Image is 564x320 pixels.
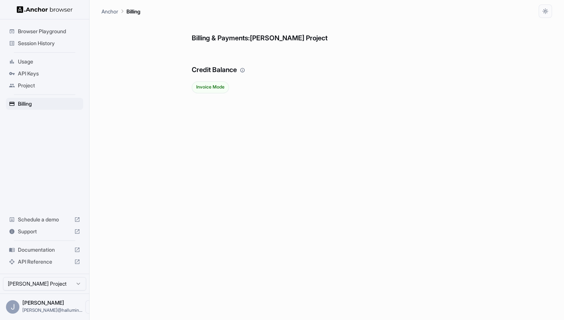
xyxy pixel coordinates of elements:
[18,28,80,35] span: Browser Playground
[18,246,71,254] span: Documentation
[240,68,245,73] svg: Your credit balance will be consumed as you use the API. Visit the usage page to view a breakdown...
[6,98,83,110] div: Billing
[6,80,83,91] div: Project
[18,58,80,65] span: Usage
[6,68,83,80] div: API Keys
[6,300,19,314] div: J
[192,18,462,44] h6: Billing & Payments: [PERSON_NAME] Project
[6,37,83,49] div: Session History
[126,7,140,15] p: Billing
[6,25,83,37] div: Browser Playground
[17,6,73,13] img: Anchor Logo
[6,214,83,226] div: Schedule a demo
[22,307,82,313] span: jerry@halluminate.ai
[6,226,83,237] div: Support
[6,244,83,256] div: Documentation
[18,216,71,223] span: Schedule a demo
[101,7,140,15] nav: breadcrumb
[18,258,71,265] span: API Reference
[18,40,80,47] span: Session History
[18,228,71,235] span: Support
[6,56,83,68] div: Usage
[22,299,64,306] span: Jerry Wu
[101,7,118,15] p: Anchor
[18,70,80,77] span: API Keys
[192,84,229,90] span: Invoice Mode
[18,82,80,89] span: Project
[6,256,83,268] div: API Reference
[18,100,80,108] span: Billing
[85,300,99,314] button: Open menu
[192,50,462,75] h6: Credit Balance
